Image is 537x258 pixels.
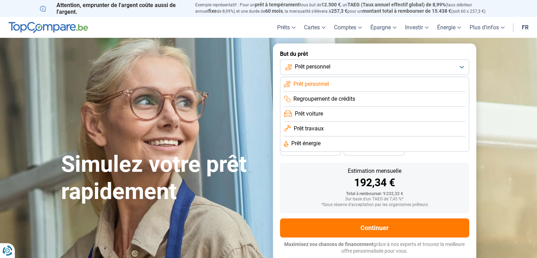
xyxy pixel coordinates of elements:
[465,17,509,38] a: Plus d'infos
[518,17,533,38] a: fr
[286,168,464,174] div: Estimation mensuelle
[286,192,464,197] div: Total à rembourser: 9 232,32 €
[293,80,329,88] span: Prêt personnel
[273,17,300,38] a: Prêts
[208,8,217,14] span: fixe
[366,17,401,38] a: Épargne
[433,17,465,38] a: Énergie
[293,95,355,103] span: Regroupement de crédits
[255,2,300,7] span: prêt à tempérament
[280,241,469,255] p: grâce à nos experts et trouvez la meilleure offre personnalisée pour vous.
[280,59,469,75] button: Prêt personnel
[291,140,321,147] span: Prêt énergie
[286,177,464,188] div: 192,34 €
[366,148,382,152] span: 24 mois
[295,110,323,118] span: Prêt voiture
[347,2,446,7] span: TAEG (Taux annuel effectif global) de 8,99%
[330,17,366,38] a: Comptes
[401,17,433,38] a: Investir
[286,203,464,207] div: *Sous réserve d'acceptation par les organismes prêteurs
[61,151,264,205] h1: Simulez votre prêt rapidement
[362,8,451,14] span: montant total à rembourser de 15.438 €
[284,241,374,247] span: Maximisez vos chances de financement
[265,8,283,14] span: 60 mois
[8,22,88,33] img: TopCompare
[300,17,330,38] a: Cartes
[331,8,347,14] span: 257,3 €
[280,51,469,57] label: But du prêt
[195,2,497,14] p: Exemple représentatif : Pour un tous but de , un (taux débiteur annuel de 8,99%) et une durée de ...
[40,2,187,15] p: Attention, emprunter de l'argent coûte aussi de l'argent.
[294,125,324,133] span: Prêt travaux
[286,197,464,202] div: Sur base d'un TAEG de 7,45 %*
[303,148,318,152] span: 30 mois
[295,63,330,71] span: Prêt personnel
[321,2,341,7] span: 12.500 €
[280,218,469,238] button: Continuer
